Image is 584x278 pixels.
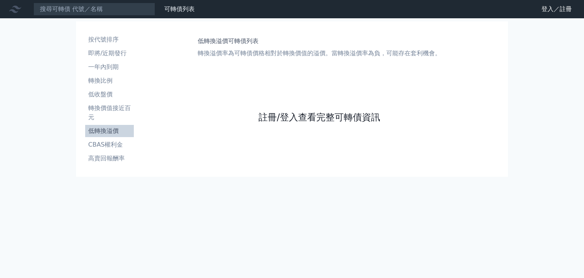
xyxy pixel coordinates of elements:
[85,61,134,73] a: 一年內到期
[85,126,134,136] li: 低轉換溢價
[85,76,134,85] li: 轉換比例
[85,88,134,101] a: 低收盤價
[85,104,134,122] li: 轉換價值接近百元
[85,62,134,72] li: 一年內到期
[85,140,134,149] li: CBAS權利金
[85,139,134,151] a: CBAS權利金
[164,5,195,13] a: 可轉債列表
[85,102,134,123] a: 轉換價值接近百元
[85,125,134,137] a: 低轉換溢價
[33,3,155,16] input: 搜尋可轉債 代號／名稱
[198,37,441,46] h1: 低轉換溢價可轉債列表
[85,49,134,58] li: 即將/近期發行
[85,154,134,163] li: 高賣回報酬率
[85,152,134,165] a: 高賣回報酬率
[535,3,578,15] a: 登入／註冊
[85,34,134,46] a: 按代號排序
[85,90,134,99] li: 低收盤價
[198,49,441,58] p: 轉換溢價率為可轉債價格相對於轉換價值的溢價。當轉換溢價率為負，可能存在套利機會。
[85,75,134,87] a: 轉換比例
[259,111,380,123] a: 註冊/登入查看完整可轉債資訊
[85,35,134,44] li: 按代號排序
[85,47,134,59] a: 即將/近期發行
